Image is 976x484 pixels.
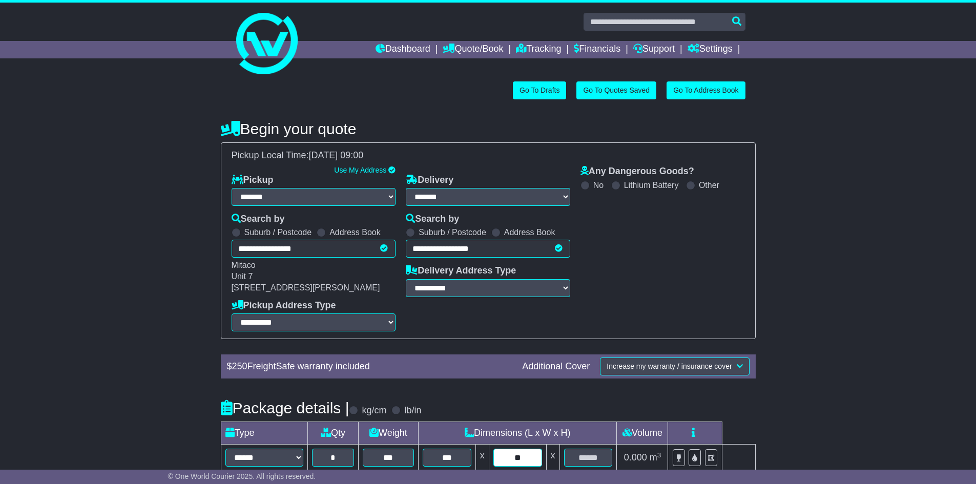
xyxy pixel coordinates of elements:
label: Address Book [329,227,381,237]
label: Delivery [406,175,453,186]
a: Dashboard [376,41,430,58]
button: Increase my warranty / insurance cover [600,357,749,375]
div: Pickup Local Time: [226,150,750,161]
span: © One World Courier 2025. All rights reserved. [168,472,316,480]
a: Use My Address [334,166,386,174]
span: m [650,452,661,462]
a: Settings [688,41,733,58]
label: Any Dangerous Goods? [580,166,694,177]
label: Search by [406,214,459,225]
td: x [475,445,489,471]
a: Go To Address Book [667,81,745,99]
a: Go To Drafts [513,81,566,99]
div: $ FreightSafe warranty included [222,361,517,372]
label: Suburb / Postcode [244,227,312,237]
span: [STREET_ADDRESS][PERSON_NAME] [232,283,380,292]
label: Lithium Battery [624,180,679,190]
a: Support [633,41,675,58]
label: kg/cm [362,405,386,416]
h4: Begin your quote [221,120,756,137]
a: Financials [574,41,620,58]
td: Weight [358,422,418,445]
span: Unit 7 [232,272,253,281]
label: Other [699,180,719,190]
a: Quote/Book [443,41,503,58]
td: x [546,445,559,471]
sup: 3 [657,451,661,459]
label: Pickup Address Type [232,300,336,311]
label: Pickup [232,175,274,186]
span: Increase my warranty / insurance cover [607,362,732,370]
label: Suburb / Postcode [419,227,486,237]
div: Additional Cover [517,361,595,372]
a: Go To Quotes Saved [576,81,656,99]
label: Delivery Address Type [406,265,516,277]
td: Volume [617,422,668,445]
h4: Package details | [221,399,349,416]
span: [DATE] 09:00 [309,150,364,160]
td: Type [221,422,307,445]
a: Tracking [516,41,561,58]
td: Qty [307,422,358,445]
td: Dimensions (L x W x H) [418,422,617,445]
span: 250 [232,361,247,371]
span: 0.000 [624,452,647,462]
label: No [593,180,604,190]
label: Address Book [504,227,555,237]
span: Mitaco [232,261,256,269]
label: Search by [232,214,285,225]
label: lb/in [404,405,421,416]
